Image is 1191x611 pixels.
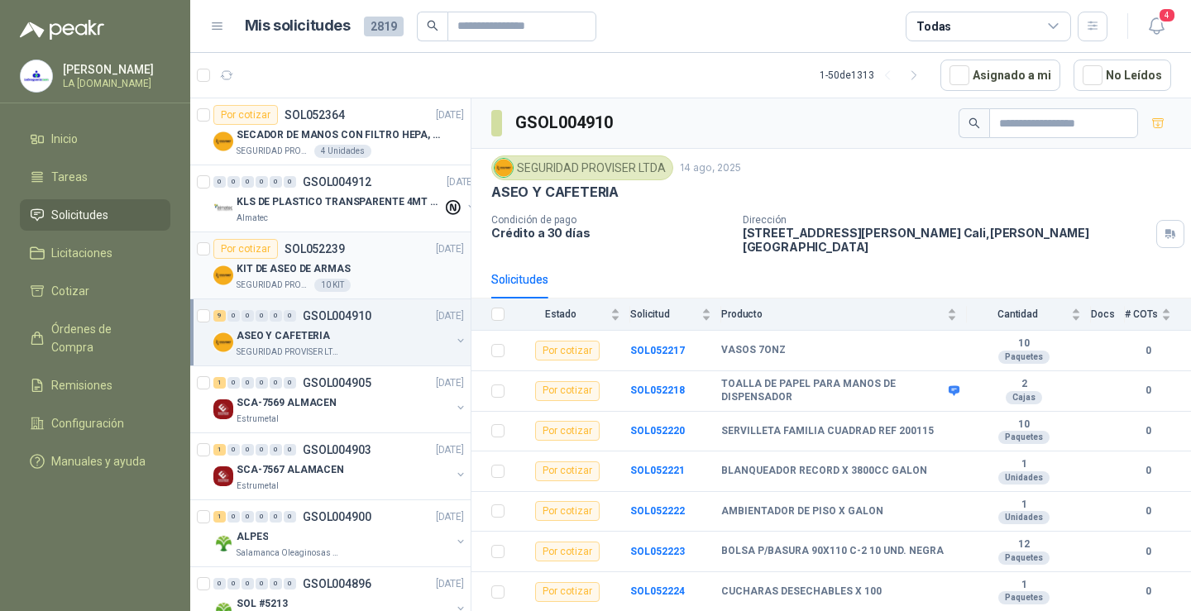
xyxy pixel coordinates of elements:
[213,533,233,553] img: Company Logo
[630,505,685,517] b: SOL052222
[256,578,268,590] div: 0
[213,239,278,259] div: Por cotizar
[1074,60,1171,91] button: No Leídos
[227,310,240,322] div: 0
[630,308,698,320] span: Solicitud
[436,576,464,592] p: [DATE]
[1125,308,1158,320] span: # COTs
[1125,343,1171,359] b: 0
[436,241,464,257] p: [DATE]
[1125,584,1171,599] b: 0
[916,17,951,36] div: Todas
[256,377,268,389] div: 0
[51,414,124,432] span: Configuración
[820,62,927,88] div: 1 - 50 de 1313
[680,160,741,176] p: 14 ago, 2025
[237,529,268,545] p: ALPES
[303,176,371,188] p: GSOL004912
[227,176,240,188] div: 0
[284,377,296,389] div: 0
[535,421,600,441] div: Por cotizar
[535,542,600,561] div: Por cotizar
[303,511,371,523] p: GSOL004900
[535,381,600,401] div: Por cotizar
[630,384,685,396] a: SOL052218
[20,370,170,401] a: Remisiones
[237,462,344,478] p: SCA-7567 ALAMACEN
[436,107,464,123] p: [DATE]
[213,466,233,486] img: Company Logo
[721,308,944,320] span: Producto
[284,176,296,188] div: 0
[515,110,615,136] h3: GSOL004910
[1125,423,1171,439] b: 0
[20,161,170,193] a: Tareas
[303,377,371,389] p: GSOL004905
[630,345,685,356] a: SOL052217
[20,199,170,231] a: Solicitudes
[364,17,404,36] span: 2819
[213,373,467,426] a: 1 0 0 0 0 0 GSOL004905[DATE] Company LogoSCA-7569 ALMACENEstrumetal
[242,377,254,389] div: 0
[303,578,371,590] p: GSOL004896
[237,145,311,158] p: SEGURIDAD PROVISER LTDA
[967,298,1091,331] th: Cantidad
[270,176,282,188] div: 0
[213,332,233,352] img: Company Logo
[227,578,240,590] div: 0
[213,399,233,419] img: Company Logo
[270,310,282,322] div: 0
[436,442,464,458] p: [DATE]
[630,298,721,331] th: Solicitud
[20,313,170,363] a: Órdenes de Compra
[51,320,155,356] span: Órdenes de Compra
[270,578,282,590] div: 0
[998,471,1050,485] div: Unidades
[1006,391,1042,404] div: Cajas
[1125,504,1171,519] b: 0
[242,578,254,590] div: 0
[213,306,467,359] a: 9 0 0 0 0 0 GSOL004910[DATE] Company LogoASEO Y CAFETERIASEGURIDAD PROVISER LTDA
[514,298,630,331] th: Estado
[256,176,268,188] div: 0
[721,505,883,518] b: AMBIENTADOR DE PISO X GALON
[237,127,442,143] p: SECADOR DE MANOS CON FILTRO HEPA, SECADO RAPIDO
[213,507,467,560] a: 1 0 0 0 0 0 GSOL004900[DATE] Company LogoALPESSalamanca Oleaginosas SAS
[245,14,351,38] h1: Mis solicitudes
[491,184,619,201] p: ASEO Y CAFETERIA
[213,172,478,225] a: 0 0 0 0 0 0 GSOL004912[DATE] Company LogoKLS DE PLASTICO TRANSPARENTE 4MT CAL 4 Y CINTA TRAAlmatec
[1125,463,1171,479] b: 0
[314,145,371,158] div: 4 Unidades
[998,591,1050,604] div: Paquetes
[1125,544,1171,560] b: 0
[447,174,475,190] p: [DATE]
[237,279,311,292] p: SEGURIDAD PROVISER LTDA
[998,431,1050,444] div: Paquetes
[242,176,254,188] div: 0
[227,377,240,389] div: 0
[20,446,170,477] a: Manuales y ayuda
[227,444,240,456] div: 0
[1091,298,1125,331] th: Docs
[213,310,226,322] div: 9
[51,282,89,300] span: Cotizar
[998,551,1050,565] div: Paquetes
[967,418,1081,432] b: 10
[237,212,268,225] p: Almatec
[743,226,1150,254] p: [STREET_ADDRESS][PERSON_NAME] Cali , [PERSON_NAME][GEOGRAPHIC_DATA]
[237,413,279,426] p: Estrumetal
[237,346,341,359] p: SEGURIDAD PROVISER LTDA
[967,579,1081,592] b: 1
[630,465,685,476] a: SOL052221
[51,206,108,224] span: Solicitudes
[630,585,685,597] b: SOL052224
[514,308,607,320] span: Estado
[967,499,1081,512] b: 1
[213,440,467,493] a: 1 0 0 0 0 0 GSOL004903[DATE] Company LogoSCA-7567 ALAMACENEstrumetal
[242,511,254,523] div: 0
[630,546,685,557] b: SOL052223
[436,509,464,525] p: [DATE]
[303,310,371,322] p: GSOL004910
[721,378,945,403] b: TOALLA DE PAPEL PARA MANOS DE DISPENSADOR
[535,582,600,602] div: Por cotizar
